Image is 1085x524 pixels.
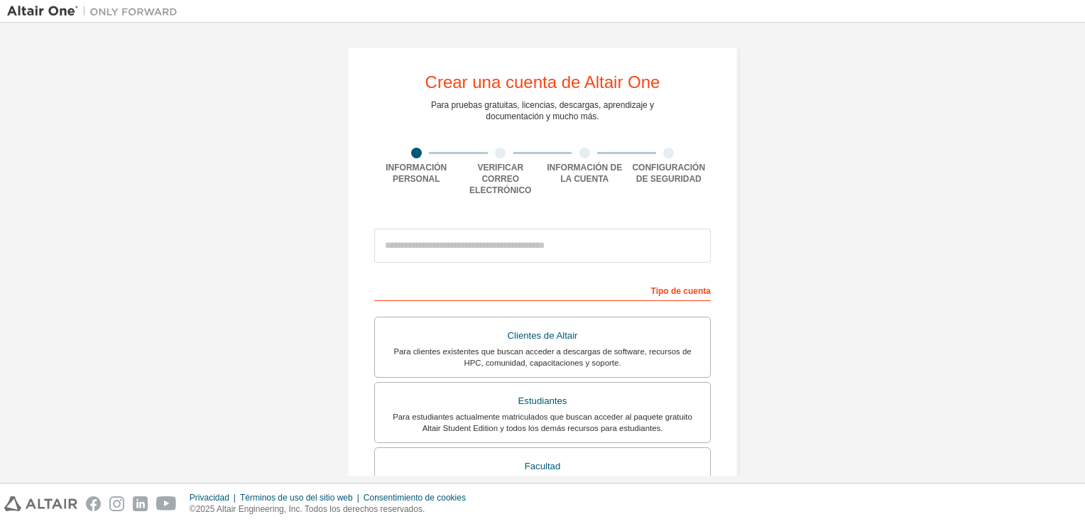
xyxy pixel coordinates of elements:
div: Información personal [374,162,459,185]
div: Privacidad [190,492,240,503]
div: Crear una cuenta de Altair One [425,74,660,91]
img: altair_logo.svg [4,496,77,511]
img: linkedin.svg [133,496,148,511]
div: Términos de uso del sitio web [240,492,364,503]
div: Tipo de cuenta [374,278,711,301]
img: facebook.svg [86,496,101,511]
div: Configuración de seguridad [627,162,711,185]
p: © [190,503,474,515]
div: Para clientes existentes que buscan acceder a descargas de software, recursos de HPC, comunidad, ... [383,346,702,369]
div: Para pruebas gratuitas, licencias, descargas, aprendizaje y documentación y mucho más. [431,99,654,122]
font: 2025 Altair Engineering, Inc. Todos los derechos reservados. [196,504,425,514]
img: Altair One [7,4,185,18]
div: Para estudiantes actualmente matriculados que buscan acceder al paquete gratuito Altair Student E... [383,411,702,434]
div: Facultad [383,457,702,476]
img: instagram.svg [109,496,124,511]
div: Estudiantes [383,391,702,411]
img: youtube.svg [156,496,177,511]
div: Consentimiento de cookies [364,492,474,503]
div: Información de la cuenta [542,162,627,185]
div: Clientes de Altair [383,326,702,346]
div: Verificar correo electrónico [459,162,543,196]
